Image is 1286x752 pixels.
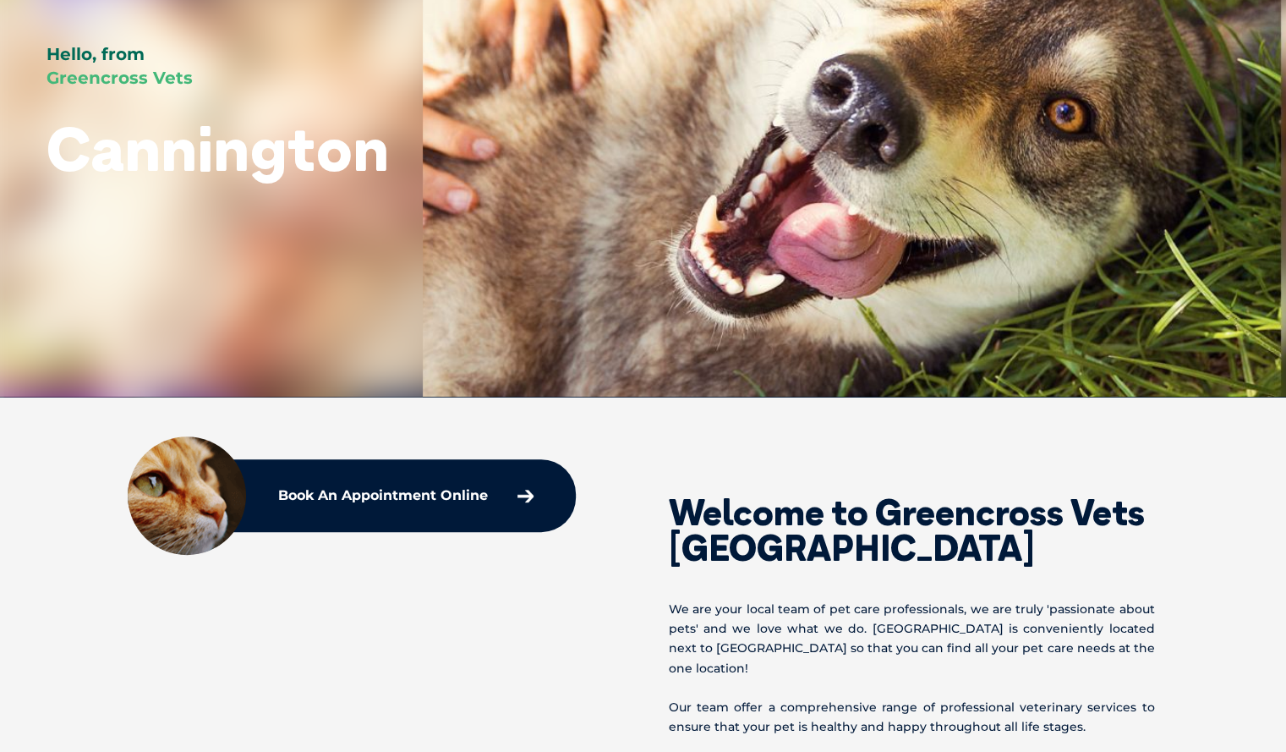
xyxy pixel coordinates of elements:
[47,68,193,88] span: Greencross Vets
[669,698,1155,737] p: Our team offer a comprehensive range of professional veterinary services to ensure that your pet ...
[47,44,145,64] span: Hello, from
[270,480,542,511] a: Book An Appointment Online
[669,600,1155,678] p: We are your local team of pet care professionals, we are truly 'passionate about pets' and we lov...
[669,495,1155,566] h2: Welcome to Greencross Vets [GEOGRAPHIC_DATA]
[278,489,488,502] p: Book An Appointment Online
[47,115,389,182] h1: Cannington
